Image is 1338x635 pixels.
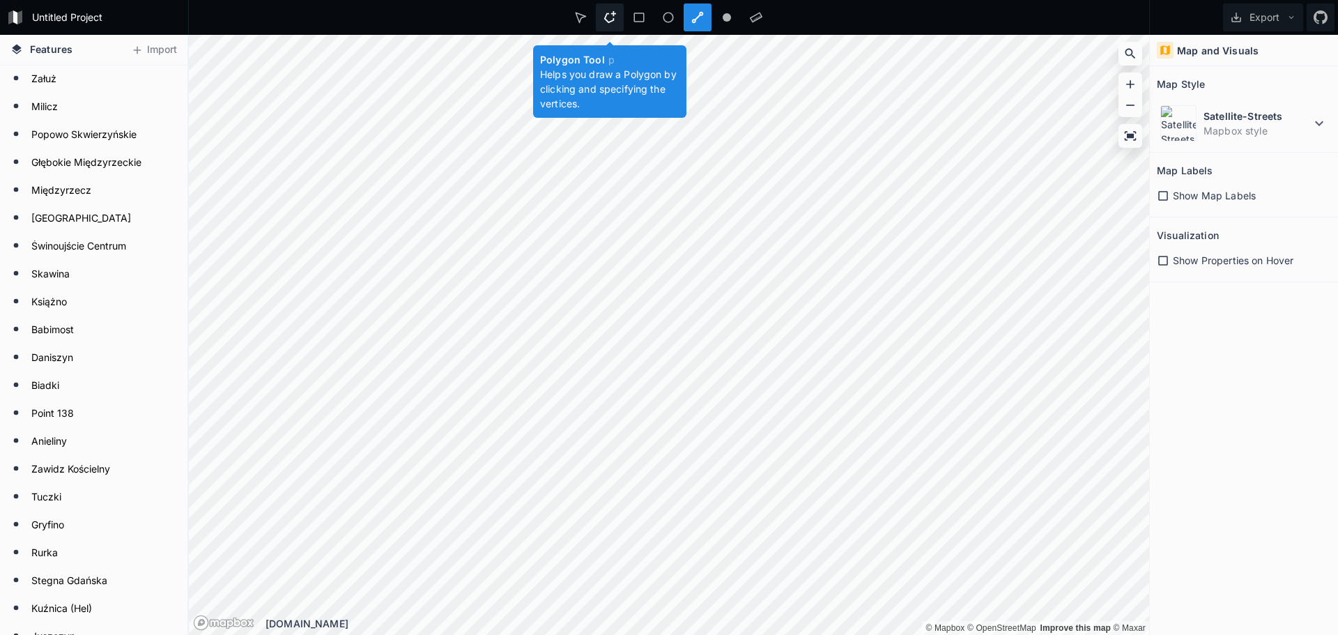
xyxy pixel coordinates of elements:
a: Mapbox [925,623,964,633]
dt: Satellite-Streets [1204,109,1311,123]
a: Map feedback [1040,623,1111,633]
a: OpenStreetMap [967,623,1036,633]
h4: Polygon Tool [540,52,679,67]
div: [DOMAIN_NAME] [266,616,1149,631]
p: Helps you draw a Polygon by clicking and specifying the vertices. [540,67,679,111]
h4: Map and Visuals [1177,43,1259,58]
a: Mapbox logo [193,615,254,631]
button: Import [124,39,184,61]
dd: Mapbox style [1204,123,1311,138]
span: Show Properties on Hover [1173,253,1293,268]
h2: Visualization [1157,224,1219,246]
img: Satellite-Streets [1160,105,1197,141]
h2: Map Labels [1157,160,1213,181]
span: Features [30,42,72,56]
span: Show Map Labels [1173,188,1256,203]
button: Export [1223,3,1303,31]
h2: Map Style [1157,73,1205,95]
a: Maxar [1114,623,1146,633]
span: p [608,54,615,66]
